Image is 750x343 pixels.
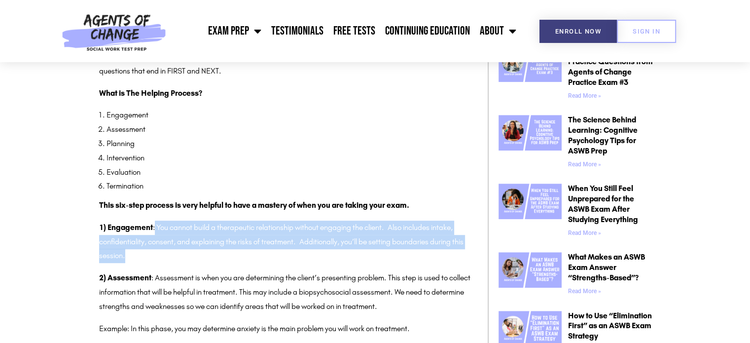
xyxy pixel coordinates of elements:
a: Testimonials [266,19,328,43]
a: Read more about The Hardest ASWB Practice Questions from Agents of Change Practice Exam #3 [568,92,601,99]
a: When You Still Feel Unprepared for the ASWB Exam After Studying Everything [499,184,562,240]
strong: 2) Assessment [99,273,151,282]
a: Read more about The Science Behind Learning: Cognitive Psychology Tips for ASWB Prep [568,161,601,168]
li: Termination [107,179,473,193]
img: The Science Behind Learning Cognitive Psychology Tips for ASWB Prep [499,115,562,151]
img: When You Still Feel Unprepared for the ASWB Exam After Studying Everything [499,184,562,219]
p: : You cannot build a therapeutic relationship without engaging the client. Also includes intake, ... [99,221,473,263]
a: When You Still Feel Unprepared for the ASWB Exam After Studying Everything [568,184,638,224]
a: Enroll Now [539,20,617,43]
li: Planning [107,137,473,151]
a: Read more about What Makes an ASWB Exam Answer “Strengths-Based”? [568,288,601,295]
li: Evaluation [107,165,473,180]
span: SIGN IN [633,28,660,35]
a: The Science Behind Learning: Cognitive Psychology Tips for ASWB Prep [568,115,638,155]
nav: Menu [171,19,521,43]
a: The Hardest ASWB Practice Questions from Agents of Change Practice Exam #3 [499,46,562,103]
a: The Hardest ASWB Practice Questions from Agents of Change Practice Exam #3 [568,46,653,86]
span: Enroll Now [555,28,601,35]
a: What Makes an ASWB Exam Answer “Strengths-Based” [499,252,562,298]
strong: 1) Engagement [99,223,153,232]
a: Free Tests [328,19,380,43]
p: This process will be extremely helpful for you to know and understand for the LCSW and LMSW exams... [99,50,473,78]
li: Intervention [107,151,473,165]
a: How to Use “Elimination First” as an ASWB Exam Strategy [568,311,652,341]
a: About [475,19,521,43]
a: Continuing Education [380,19,475,43]
img: What Makes an ASWB Exam Answer “Strengths-Based” [499,252,562,288]
p: : Assessment is when you are determining the client’s presenting problem. This step is used to co... [99,271,473,313]
li: Engagement [107,108,473,122]
img: The Hardest ASWB Practice Questions from Agents of Change Practice Exam #3 [499,46,562,82]
li: Assessment [107,122,473,137]
a: Exam Prep [203,19,266,43]
a: SIGN IN [617,20,676,43]
a: What Makes an ASWB Exam Answer “Strengths-Based”? [568,252,645,282]
p: Example: In this phase, you may determine anxiety is the main problem you will work on treatment. [99,322,473,336]
strong: What is The Helping Process? [99,88,202,98]
a: The Science Behind Learning Cognitive Psychology Tips for ASWB Prep [499,115,562,171]
a: Read more about When You Still Feel Unprepared for the ASWB Exam After Studying Everything [568,229,601,236]
strong: This six-step process is very helpful to have a mastery of when you are taking your exam. [99,200,409,210]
